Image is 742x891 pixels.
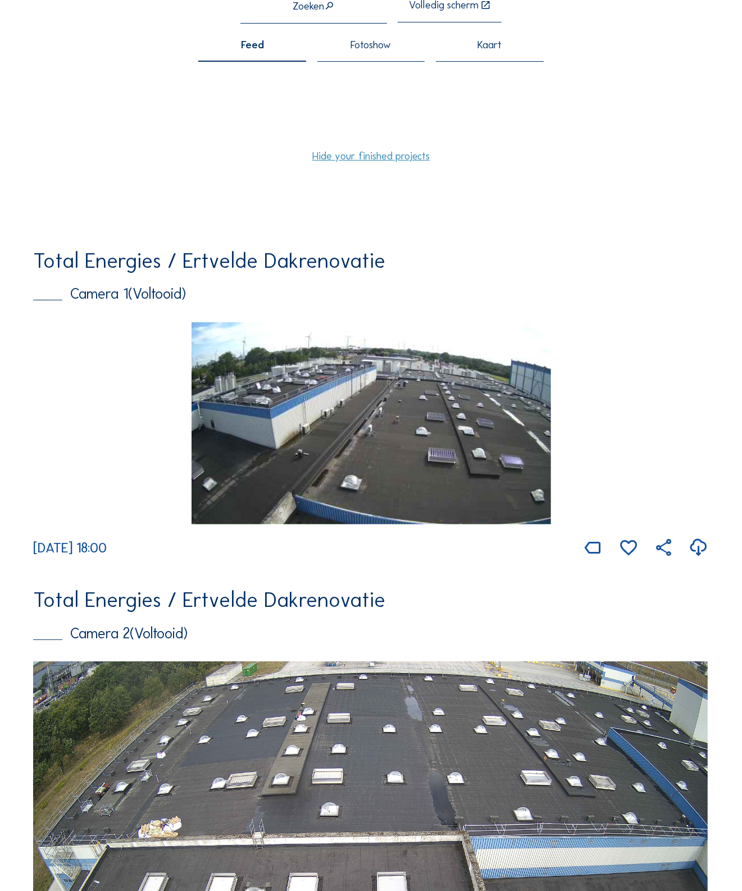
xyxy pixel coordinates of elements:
div: Total Energies / Ertvelde Dakrenovatie [33,250,708,271]
span: Fotoshow [351,40,392,51]
span: (Voltooid) [128,285,186,303]
a: Hide your finished projects [312,151,430,162]
span: Feed [241,40,264,51]
span: (Voltooid) [130,624,188,642]
span: [DATE] 18:00 [33,540,107,556]
div: Total Energies / Ertvelde Dakrenovatie [33,590,708,610]
span: Kaart [477,40,502,51]
div: Camera 1 [33,287,708,301]
img: Image [192,322,551,524]
div: Camera 2 [33,627,708,641]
